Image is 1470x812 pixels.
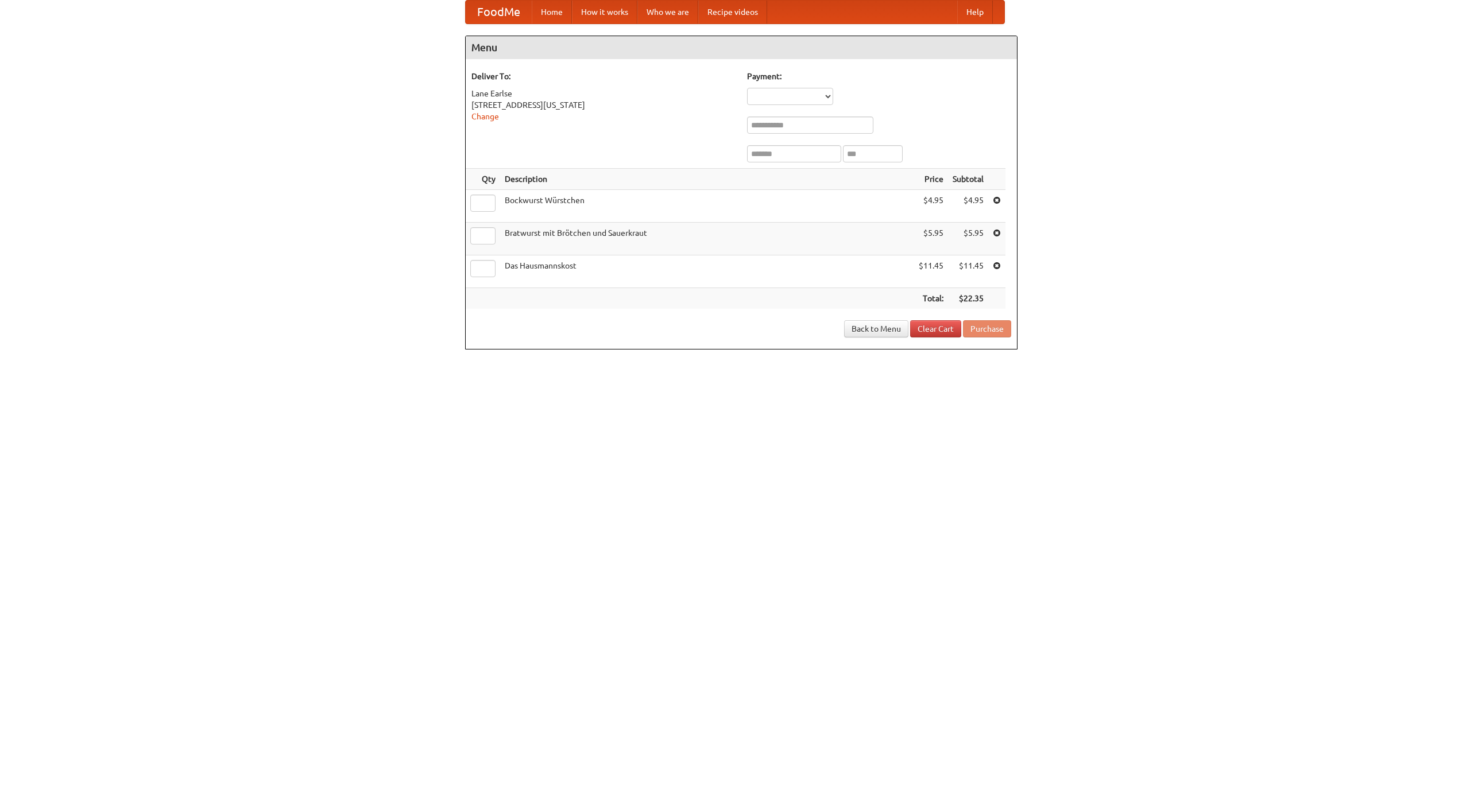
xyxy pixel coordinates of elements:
[914,223,948,255] td: $5.95
[914,288,948,309] th: Total:
[963,320,1011,337] button: Purchase
[500,255,914,288] td: Das Hausmannskost
[471,88,736,99] div: Lane Earlse
[914,190,948,223] td: $4.95
[466,169,500,190] th: Qty
[948,255,988,288] td: $11.45
[844,320,908,337] a: Back to Menu
[500,169,914,190] th: Description
[948,223,988,255] td: $5.95
[471,71,736,82] h5: Deliver To:
[500,190,914,223] td: Bockwurst Würstchen
[914,255,948,288] td: $11.45
[948,190,988,223] td: $4.95
[948,169,988,190] th: Subtotal
[914,169,948,190] th: Price
[572,1,637,24] a: How it works
[948,288,988,309] th: $22.35
[957,1,993,24] a: Help
[910,320,961,337] a: Clear Cart
[500,223,914,255] td: Bratwurst mit Brötchen und Sauerkraut
[698,1,767,24] a: Recipe videos
[532,1,572,24] a: Home
[471,112,499,121] a: Change
[471,99,736,111] div: [STREET_ADDRESS][US_STATE]
[637,1,698,24] a: Who we are
[466,1,532,24] a: FoodMe
[747,71,1011,82] h5: Payment:
[466,36,1017,59] h4: Menu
